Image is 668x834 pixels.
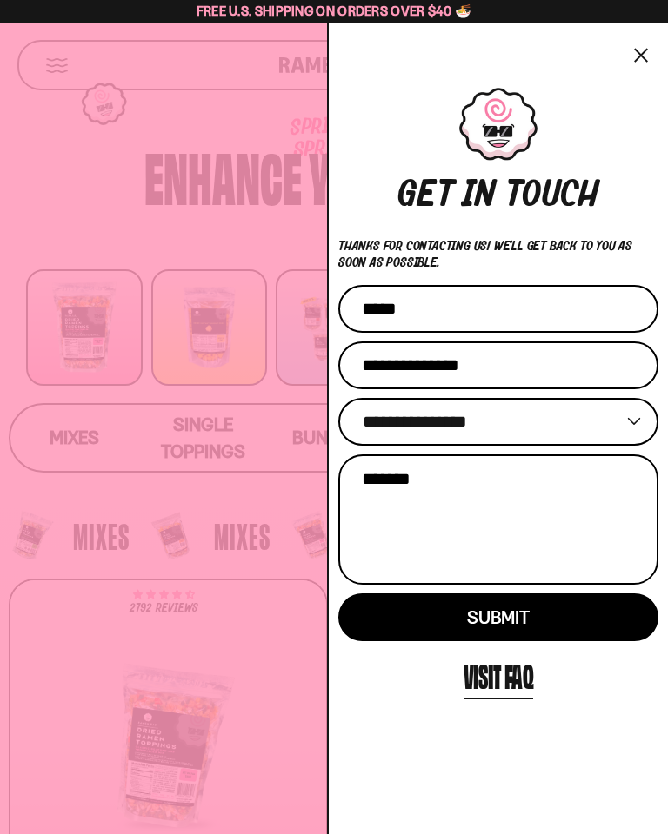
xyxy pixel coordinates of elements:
[197,3,472,19] span: Free U.S. Shipping on Orders over $40 🍜
[464,650,534,700] a: Visit FAQ
[397,178,453,217] div: Get
[467,606,529,628] span: Submit
[338,238,658,271] p: Thanks for contacting us! We'll get back to you as soon as possible.
[463,178,496,217] div: in
[505,178,599,217] div: touch
[338,593,658,641] button: Submit
[631,43,651,68] button: Close menu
